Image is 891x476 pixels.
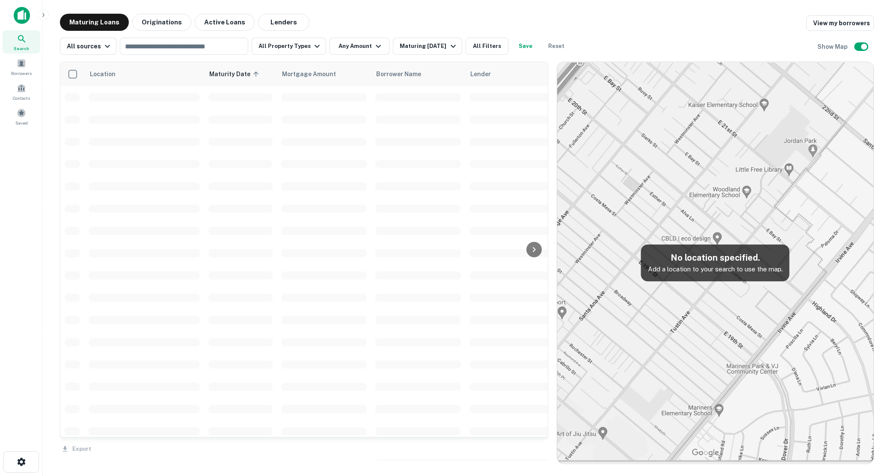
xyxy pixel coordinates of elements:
[60,38,116,55] button: All sources
[376,69,421,79] span: Borrower Name
[209,69,261,79] span: Maturity Date
[204,62,277,86] th: Maturity Date
[282,69,347,79] span: Mortgage Amount
[465,62,602,86] th: Lender
[195,14,255,31] button: Active Loans
[330,38,389,55] button: Any Amount
[11,70,32,77] span: Borrowers
[466,38,508,55] button: All Filters
[252,38,326,55] button: All Property Types
[3,30,40,54] a: Search
[543,38,570,55] button: Reset
[848,408,891,449] iframe: Chat Widget
[13,95,30,101] span: Contacts
[84,62,204,86] th: Location
[557,62,873,464] img: map-placeholder.webp
[393,38,462,55] button: Maturing [DATE]
[258,14,309,31] button: Lenders
[277,62,371,86] th: Mortgage Amount
[817,42,849,51] h6: Show Map
[3,80,40,103] a: Contacts
[400,41,458,51] div: Maturing [DATE]
[648,251,783,264] h5: No location specified.
[648,264,783,274] p: Add a location to your search to use the map.
[14,45,29,52] span: Search
[512,38,539,55] button: Save your search to get updates of matches that match your search criteria.
[371,62,465,86] th: Borrower Name
[15,119,28,126] span: Saved
[60,14,129,31] button: Maturing Loans
[470,69,491,79] span: Lender
[3,55,40,78] a: Borrowers
[806,15,874,31] a: View my borrowers
[3,105,40,128] a: Saved
[67,41,113,51] div: All sources
[14,7,30,24] img: capitalize-icon.png
[132,14,191,31] button: Originations
[89,69,116,79] span: Location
